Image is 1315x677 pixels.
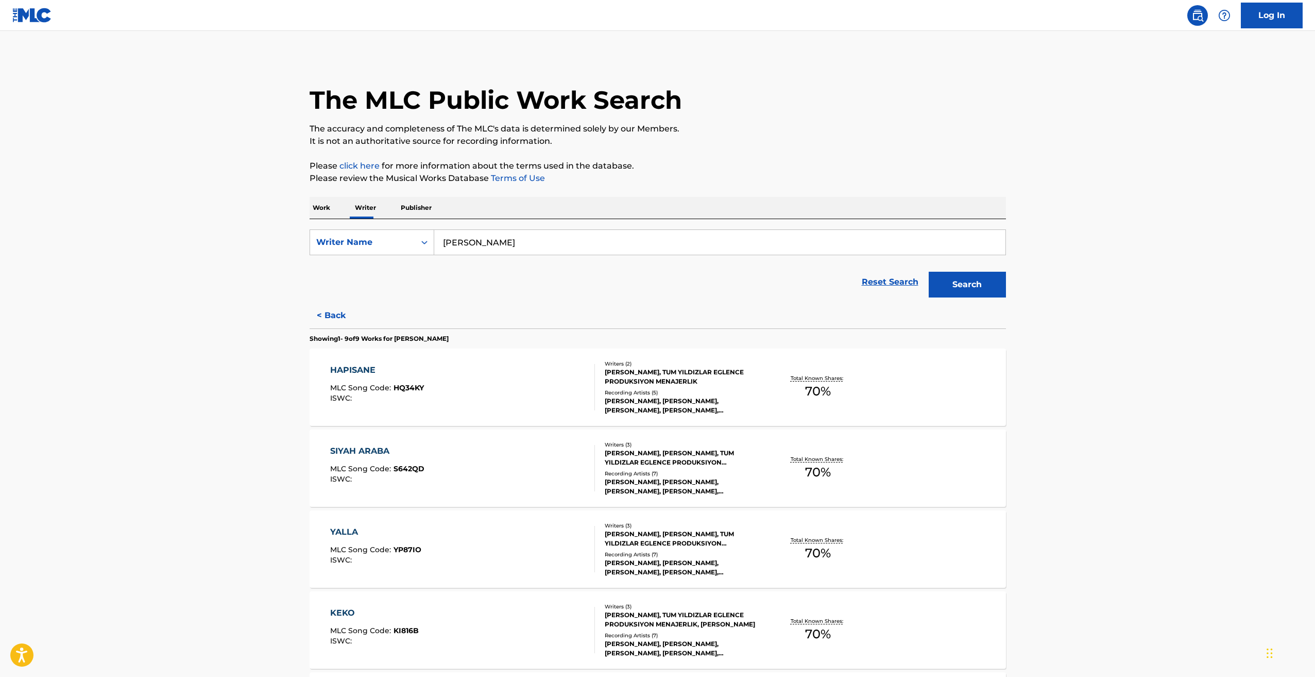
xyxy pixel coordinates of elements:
[310,197,333,219] p: Work
[310,229,1006,303] form: Search Form
[310,123,1006,135] p: The accuracy and completeness of The MLC's data is determined solely by our Members.
[605,360,760,368] div: Writers ( 2 )
[310,135,1006,147] p: It is not an authoritative source for recording information.
[310,172,1006,185] p: Please review the Musical Works Database
[605,441,760,449] div: Writers ( 3 )
[1263,628,1315,677] div: Sohbet Aracı
[605,639,760,658] div: [PERSON_NAME], [PERSON_NAME], [PERSON_NAME], [PERSON_NAME], [PERSON_NAME]
[929,272,1006,298] button: Search
[605,477,760,496] div: [PERSON_NAME], [PERSON_NAME], [PERSON_NAME], [PERSON_NAME], [PERSON_NAME]
[791,455,846,463] p: Total Known Shares:
[310,510,1006,588] a: YALLAMLC Song Code:YP87IOISWC:Writers (3)[PERSON_NAME], [PERSON_NAME], TUM YILDIZLAR EGLENCE PROD...
[310,334,449,343] p: Showing 1 - 9 of 9 Works for [PERSON_NAME]
[12,8,52,23] img: MLC Logo
[339,161,380,171] a: click here
[310,303,371,328] button: < Back
[330,393,354,403] span: ISWC :
[330,464,394,473] span: MLC Song Code :
[330,474,354,484] span: ISWC :
[330,555,354,565] span: ISWC :
[394,464,424,473] span: S642QD
[1267,638,1273,669] div: Sürükle
[791,617,846,625] p: Total Known Shares:
[805,382,831,401] span: 70 %
[791,536,846,544] p: Total Known Shares:
[605,551,760,558] div: Recording Artists ( 7 )
[605,603,760,610] div: Writers ( 3 )
[857,271,924,293] a: Reset Search
[316,236,409,249] div: Writer Name
[310,591,1006,669] a: KEKOMLC Song Code:KI816BISWC:Writers (3)[PERSON_NAME], TUM YILDIZLAR EGLENCE PRODUKSIYON MENAJERL...
[352,197,379,219] p: Writer
[330,364,424,376] div: HAPISANE
[1263,628,1315,677] iframe: Chat Widget
[489,173,545,183] a: Terms of Use
[330,607,419,619] div: KEKO
[330,545,394,554] span: MLC Song Code :
[310,430,1006,507] a: SIYAH ARABAMLC Song Code:S642QDISWC:Writers (3)[PERSON_NAME], [PERSON_NAME], TUM YILDIZLAR EGLENC...
[605,397,760,415] div: [PERSON_NAME], [PERSON_NAME], [PERSON_NAME], [PERSON_NAME], [PERSON_NAME]
[605,389,760,397] div: Recording Artists ( 5 )
[1187,5,1208,26] a: Public Search
[330,626,394,635] span: MLC Song Code :
[1241,3,1303,28] a: Log In
[330,383,394,392] span: MLC Song Code :
[805,625,831,643] span: 70 %
[791,374,846,382] p: Total Known Shares:
[310,349,1006,426] a: HAPISANEMLC Song Code:HQ34KYISWC:Writers (2)[PERSON_NAME], TUM YILDIZLAR EGLENCE PRODUKSIYON MENA...
[805,463,831,482] span: 70 %
[605,470,760,477] div: Recording Artists ( 7 )
[1218,9,1231,22] img: help
[605,530,760,548] div: [PERSON_NAME], [PERSON_NAME], TUM YILDIZLAR EGLENCE PRODUKSIYON MENAJERLIK
[310,85,682,115] h1: The MLC Public Work Search
[605,522,760,530] div: Writers ( 3 )
[1191,9,1204,22] img: search
[1214,5,1235,26] div: Help
[605,558,760,577] div: [PERSON_NAME], [PERSON_NAME], [PERSON_NAME], [PERSON_NAME], [PERSON_NAME]
[310,160,1006,172] p: Please for more information about the terms used in the database.
[330,526,421,538] div: YALLA
[605,632,760,639] div: Recording Artists ( 7 )
[330,445,424,457] div: SIYAH ARABA
[605,610,760,629] div: [PERSON_NAME], TUM YILDIZLAR EGLENCE PRODUKSIYON MENAJERLIK, [PERSON_NAME]
[394,626,419,635] span: KI816B
[330,636,354,646] span: ISWC :
[394,383,424,392] span: HQ34KY
[398,197,435,219] p: Publisher
[605,368,760,386] div: [PERSON_NAME], TUM YILDIZLAR EGLENCE PRODUKSIYON MENAJERLIK
[805,544,831,563] span: 70 %
[394,545,421,554] span: YP87IO
[605,449,760,467] div: [PERSON_NAME], [PERSON_NAME], TUM YILDIZLAR EGLENCE PRODUKSIYON MENAJERLIK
